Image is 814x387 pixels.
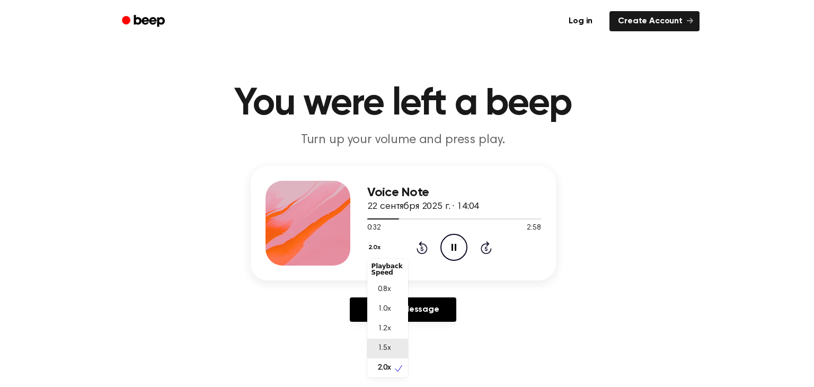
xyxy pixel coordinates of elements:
span: 1.5x [378,343,391,354]
span: 0.8x [378,284,391,295]
div: 2.0x [367,259,408,377]
span: 1.2x [378,323,391,335]
button: 2.0x [367,239,385,257]
span: 1.0x [378,304,391,315]
div: Playback Speed [367,259,408,280]
span: 2.0x [378,363,391,374]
